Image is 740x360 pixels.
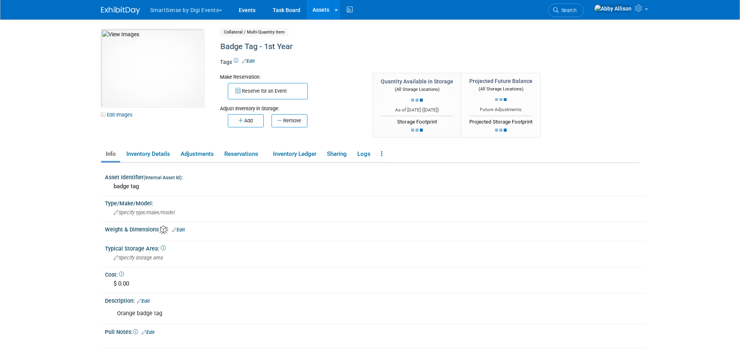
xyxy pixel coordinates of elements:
div: Quantity Available in Storage [381,78,453,85]
img: loading... [411,129,423,132]
img: ExhibitDay [101,7,140,14]
img: loading... [495,98,507,101]
div: Cost: [105,269,645,279]
a: Reservations [220,147,267,161]
button: Add [228,114,264,127]
a: Edit [137,298,150,304]
button: Remove [272,114,307,127]
div: $ 0.00 [111,278,639,290]
img: Asset Weight and Dimensions [160,226,168,234]
span: Typical Storage Area: [105,245,166,252]
div: (All Storage Locations) [381,85,453,93]
div: As of [DATE] ( ) [381,107,453,113]
div: Make Reservation: [220,73,361,81]
img: loading... [495,129,507,132]
div: Weight & Dimensions [105,224,645,234]
a: Edit [242,58,255,64]
a: Search [548,4,584,17]
div: Asset Identifier : [105,171,645,181]
img: loading... [411,99,423,102]
a: Inventory Ledger [268,147,321,161]
a: Edit [172,227,185,233]
div: badge tag [111,180,639,192]
small: (Internal Asset Id) [144,175,181,180]
div: Adjust Inventory in Storage: [220,99,361,112]
div: Projected Future Balance [469,77,532,85]
div: Tags [220,58,575,71]
a: Adjustments [176,147,218,161]
span: Search [559,7,577,13]
div: Badge Tag - 1st Year [218,40,575,54]
a: Sharing [322,147,351,161]
span: Specify type/make/model [114,210,175,215]
a: Edit [142,330,154,335]
div: Type/Make/Model: [105,198,645,207]
div: (All Storage Locations) [469,85,532,92]
div: Projected Storage Footprint [469,116,532,126]
img: Abby Allison [594,4,632,13]
div: Pull Notes: [105,326,645,336]
a: Edit Images [101,110,136,120]
img: View Images [101,29,204,107]
div: Orange badge tag [112,306,543,321]
a: Logs [353,147,375,161]
span: [DATE] [424,107,437,113]
a: Info [101,147,120,161]
div: Storage Footprint [381,116,453,126]
button: Reserve for an Event [228,83,308,99]
div: Future Adjustments: [469,106,532,113]
span: Collateral / Multi-Quantity Item [220,28,289,36]
div: Description: [105,295,645,305]
span: Specify storage area [114,255,163,261]
a: Inventory Details [122,147,174,161]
